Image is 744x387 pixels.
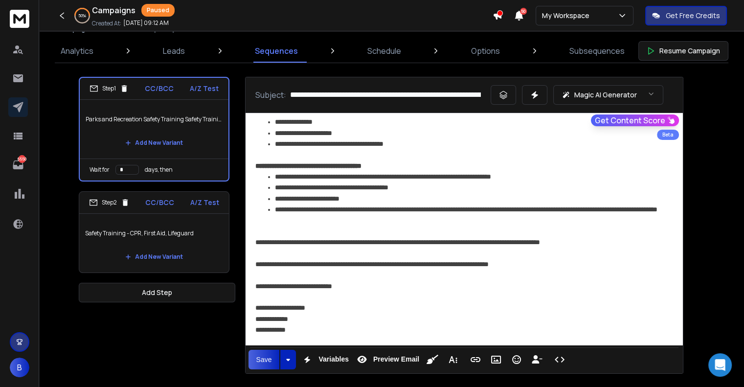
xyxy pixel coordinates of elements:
[638,41,728,61] button: Resume Campaign
[569,45,625,57] p: Subsequences
[520,8,527,15] span: 50
[553,85,663,105] button: Magic AI Generator
[255,45,298,57] p: Sequences
[79,191,229,273] li: Step2CC/BCCA/Z TestSafety Training - CPR, First Aid, LifeguardAdd New Variant
[89,198,130,207] div: Step 2
[145,84,174,93] p: CC/BCC
[657,130,679,140] div: Beta
[163,45,185,57] p: Leads
[367,45,401,57] p: Schedule
[466,350,485,369] button: Insert Link (Ctrl+K)
[316,355,351,364] span: Variables
[61,45,93,57] p: Analytics
[92,20,121,27] p: Created At:
[55,39,99,63] a: Analytics
[542,11,593,21] p: My Workspace
[145,198,174,207] p: CC/BCC
[117,133,191,153] button: Add New Variant
[507,350,526,369] button: Emoticons
[255,89,286,101] p: Subject:
[79,77,229,182] li: Step1CC/BCCA/Z TestParks and Recreation Safety Training Safety Training - CPR, First Aid, Lifegua...
[90,84,129,93] div: Step 1
[123,19,169,27] p: [DATE] 09:12 AM
[361,39,407,63] a: Schedule
[78,13,86,19] p: 50 %
[190,198,219,207] p: A/Z Test
[18,155,26,163] p: 6550
[666,11,720,21] p: Get Free Credits
[708,353,732,377] div: Open Intercom Messenger
[487,350,505,369] button: Insert Image (Ctrl+P)
[465,39,506,63] a: Options
[8,155,28,175] a: 6550
[645,6,727,25] button: Get Free Credits
[371,355,421,364] span: Preview Email
[85,220,223,247] p: Safety Training - CPR, First Aid, Lifeguard
[145,166,173,174] p: days, then
[141,4,175,17] div: Paused
[423,350,442,369] button: Clean HTML
[79,283,235,302] button: Add Step
[86,106,223,133] p: Parks and Recreation Safety Training Safety Training - CPR, First Aid, Lifeguard
[550,350,569,369] button: Code View
[353,350,421,369] button: Preview Email
[574,90,637,100] p: Magic AI Generator
[10,358,29,377] button: B
[564,39,631,63] a: Subsequences
[248,350,280,369] button: Save
[471,45,500,57] p: Options
[92,4,135,16] h1: Campaigns
[190,84,219,93] p: A/Z Test
[444,350,462,369] button: More Text
[528,350,546,369] button: Insert Unsubscribe Link
[249,39,304,63] a: Sequences
[117,247,191,267] button: Add New Variant
[90,166,110,174] p: Wait for
[298,350,351,369] button: Variables
[157,39,191,63] a: Leads
[591,114,679,126] button: Get Content Score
